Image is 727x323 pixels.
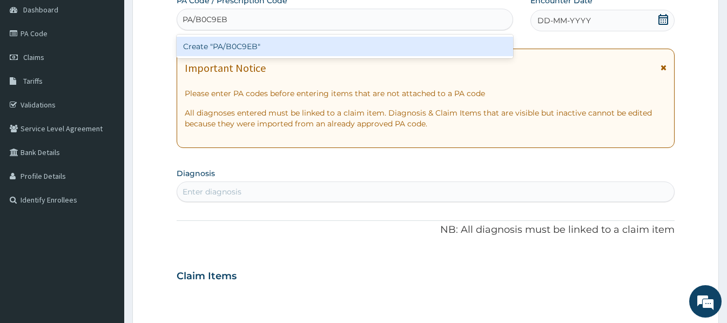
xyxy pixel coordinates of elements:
[537,15,591,26] span: DD-MM-YYYY
[20,54,44,81] img: d_794563401_company_1708531726252_794563401
[185,62,266,74] h1: Important Notice
[177,168,215,179] label: Diagnosis
[177,223,674,237] p: NB: All diagnosis must be linked to a claim item
[177,37,513,56] div: Create "PA/B0C9EB"
[23,76,43,86] span: Tariffs
[185,107,666,129] p: All diagnoses entered must be linked to a claim item. Diagnosis & Claim Items that are visible bu...
[5,211,206,249] textarea: Type your message and hit 'Enter'
[177,5,203,31] div: Minimize live chat window
[177,271,237,282] h3: Claim Items
[185,88,666,99] p: Please enter PA codes before entering items that are not attached to a PA code
[183,186,241,197] div: Enter diagnosis
[56,60,181,75] div: Chat with us now
[23,5,58,15] span: Dashboard
[23,52,44,62] span: Claims
[63,94,149,203] span: We're online!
